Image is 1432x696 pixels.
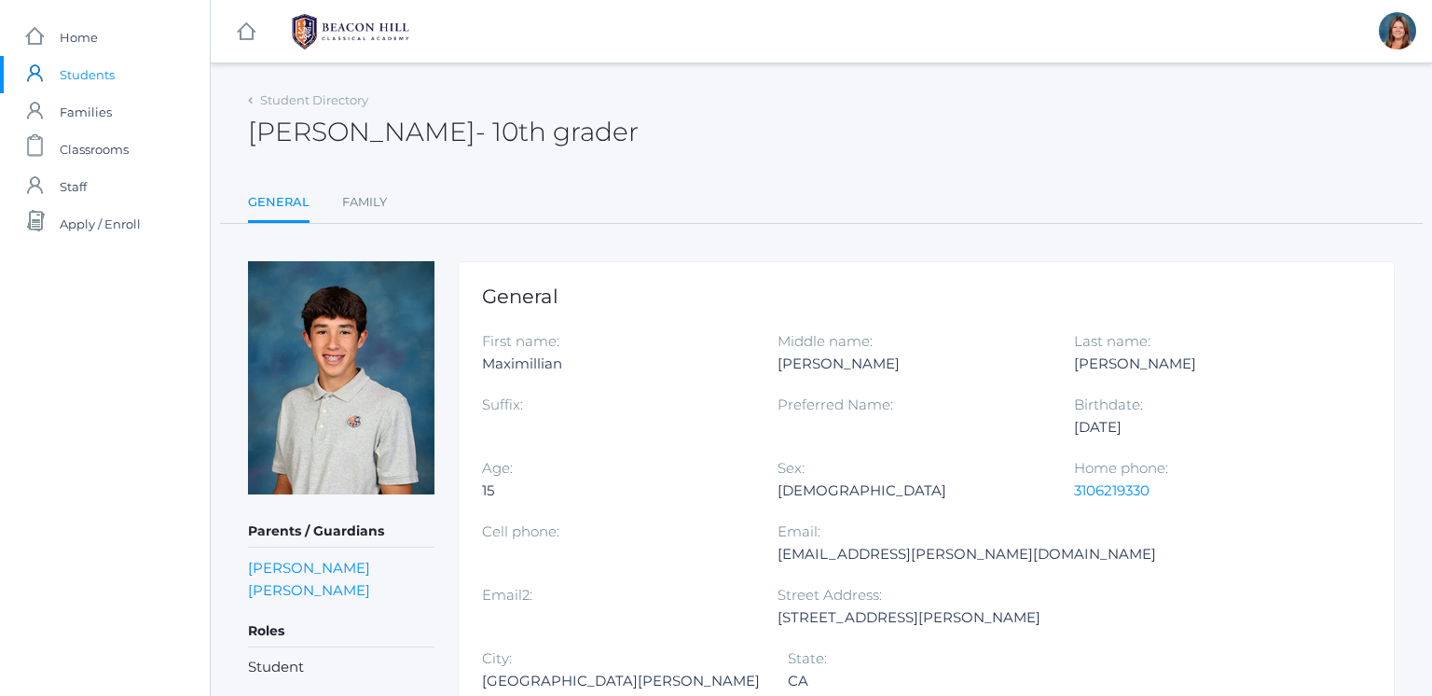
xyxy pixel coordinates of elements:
span: Classrooms [60,131,129,168]
a: 3106219330 [1074,481,1150,499]
label: Preferred Name: [778,396,893,413]
div: [EMAIL_ADDRESS][PERSON_NAME][DOMAIN_NAME] [778,543,1156,565]
label: Sex: [778,459,805,477]
span: Students [60,56,115,93]
label: Age: [482,459,513,477]
h5: Parents / Guardians [248,516,434,548]
div: Maximillian [482,353,750,375]
label: First name: [482,332,559,350]
a: [PERSON_NAME] [248,559,370,577]
div: [PERSON_NAME] [778,353,1045,375]
label: Email: [778,522,820,540]
label: Birthdate: [1074,396,1143,413]
li: Student [248,657,434,678]
span: Families [60,93,112,131]
div: Cheri Carey [1379,12,1416,49]
img: BHCALogos-05-308ed15e86a5a0abce9b8dd61676a3503ac9727e845dece92d48e8588c001991.png [281,8,420,55]
a: Family [342,184,387,221]
span: Staff [60,168,87,205]
label: Cell phone: [482,522,559,540]
div: [GEOGRAPHIC_DATA][PERSON_NAME] [482,670,760,692]
h1: General [482,285,1370,307]
div: [DEMOGRAPHIC_DATA] [778,480,1045,502]
div: 15 [482,480,750,502]
span: Home [60,19,98,56]
label: Street Address: [778,586,882,604]
h5: Roles [248,616,434,647]
div: CA [788,670,1055,692]
label: Middle name: [778,332,873,350]
label: Home phone: [1074,459,1168,477]
label: Email2: [482,586,532,604]
label: Last name: [1074,332,1150,350]
div: [PERSON_NAME] [1074,353,1342,375]
div: [DATE] [1074,416,1342,438]
label: Suffix: [482,396,523,413]
div: [STREET_ADDRESS][PERSON_NAME] [778,606,1045,629]
label: State: [788,649,827,667]
span: - 10th grader [475,116,639,147]
h2: [PERSON_NAME] [248,118,639,146]
a: General [248,184,310,224]
span: Apply / Enroll [60,205,141,243]
img: Maximillian Benson [248,261,434,494]
label: City: [482,649,512,667]
a: [PERSON_NAME] [248,581,370,599]
a: Student Directory [260,92,368,107]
